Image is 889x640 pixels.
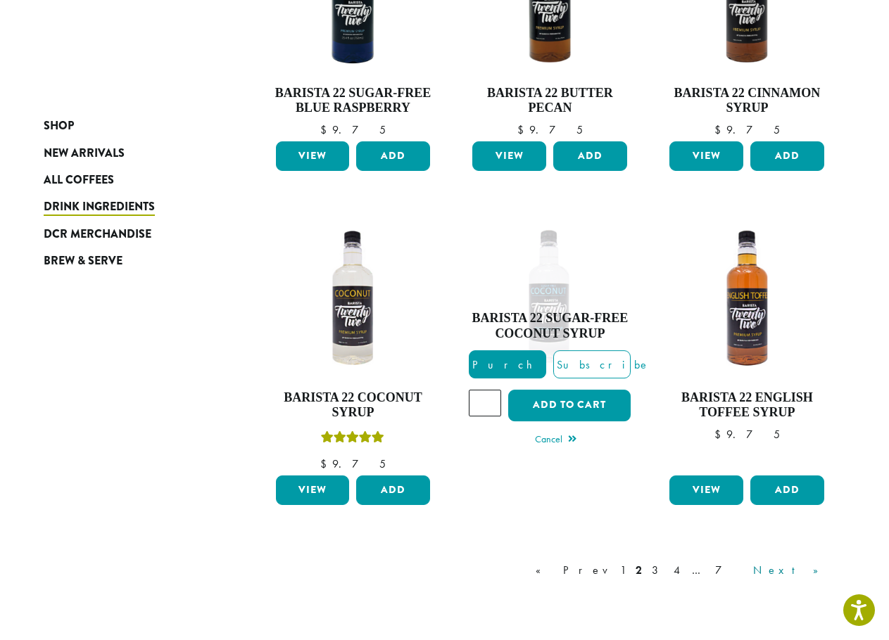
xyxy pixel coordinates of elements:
a: Next » [750,562,831,579]
img: ENGLISH-TOFFEE-300x300.png [666,217,828,379]
a: Barista 22 Coconut SyrupRated 5.00 out of 5 $9.75 [272,217,434,470]
span: Purchase [469,357,588,372]
button: Add to cart [508,390,631,421]
span: $ [320,456,332,471]
a: Cancel [535,430,576,450]
button: Add [356,141,430,171]
a: View [276,475,350,505]
span: Brew & Serve [44,252,122,270]
a: Brew & Serve [44,248,213,274]
a: View [669,141,743,171]
a: View [276,141,350,171]
h4: Barista 22 Sugar-Free Blue Raspberry [272,86,434,116]
bdi: 9.75 [320,122,386,137]
a: View [472,141,546,171]
span: $ [714,122,726,137]
a: Drink Ingredients [44,193,213,220]
span: Drink Ingredients [44,198,155,216]
a: 2 [633,562,645,579]
bdi: 9.75 [517,122,583,137]
bdi: 9.75 [714,122,780,137]
img: COCONUT-300x300.png [272,217,434,379]
h4: Barista 22 Butter Pecan [469,86,631,116]
span: $ [517,122,529,137]
a: View [669,475,743,505]
span: New Arrivals [44,145,125,162]
a: 1 [617,562,629,579]
span: $ [320,122,332,137]
button: Add [553,141,627,171]
a: Barista 22 English Toffee Syrup $9.75 [666,217,828,470]
a: 3 [649,562,667,579]
bdi: 9.75 [714,427,780,442]
a: … [689,562,708,579]
button: Add [356,475,430,505]
span: Shop [44,117,74,135]
button: Add [750,475,824,505]
span: DCR Merchandise [44,226,151,243]
button: Add [750,141,824,171]
a: 4 [671,562,685,579]
a: All Coffees [44,167,213,193]
a: 7 [712,562,746,579]
span: $ [714,427,726,442]
a: DCR Merchandise [44,221,213,248]
h4: Barista 22 English Toffee Syrup [666,390,828,421]
a: Shop [44,113,213,139]
input: Product quantity [469,390,501,416]
div: Rated 5.00 out of 5 [321,429,384,450]
h4: Barista 22 Cinnamon Syrup [666,86,828,116]
h4: Barista 22 Sugar-Free Coconut Syrup [469,311,631,341]
span: Subscribe [554,357,650,372]
h4: Barista 22 Coconut Syrup [272,390,434,421]
bdi: 9.75 [320,456,386,471]
a: New Arrivals [44,139,213,166]
span: All Coffees [44,172,114,189]
a: « Prev [533,562,613,579]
